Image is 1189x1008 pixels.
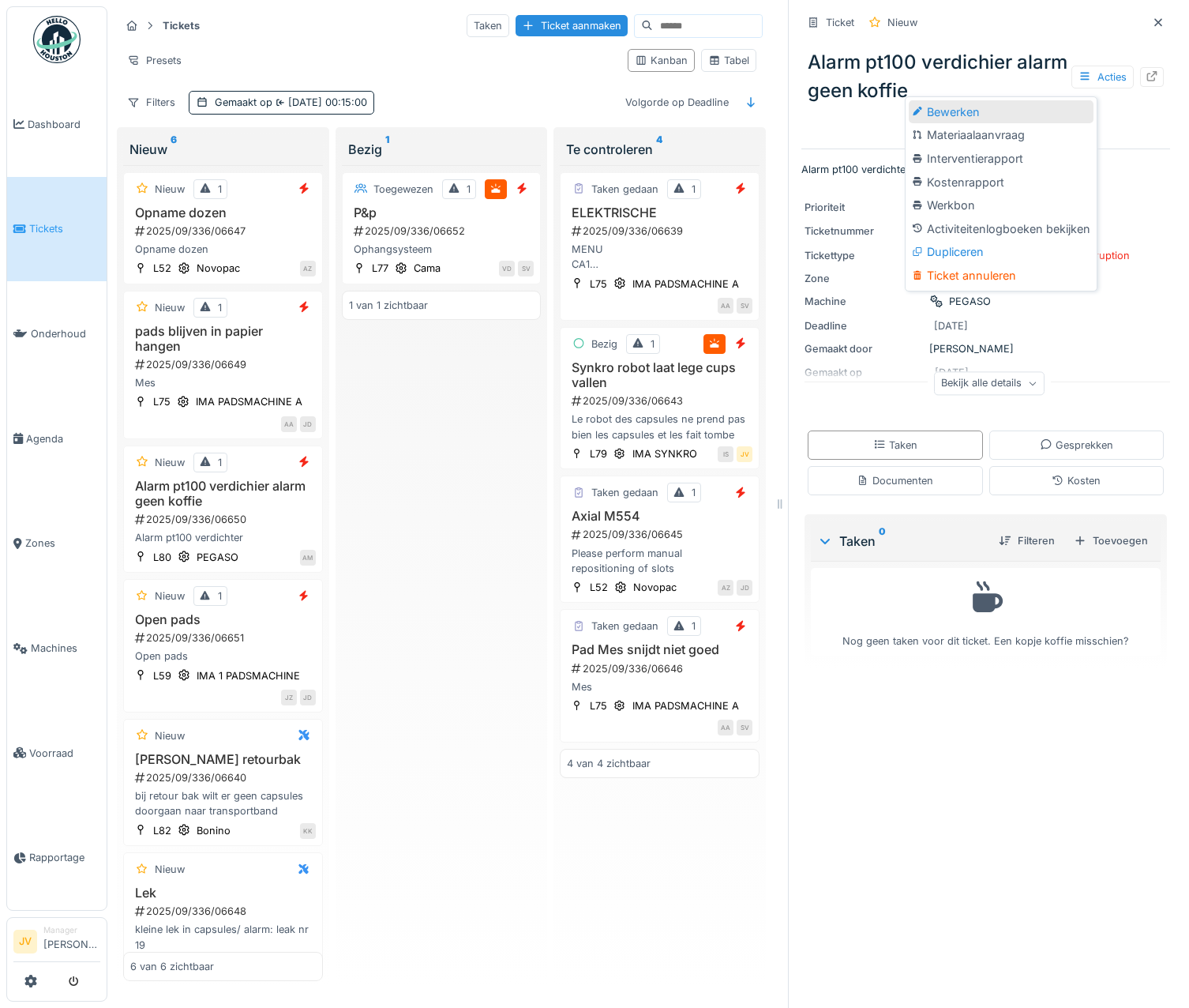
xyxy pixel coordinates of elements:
[218,300,222,315] div: 1
[153,550,171,565] div: L80
[801,162,1170,177] p: Alarm pt100 verdichter
[817,532,986,551] div: Taken
[31,326,100,341] span: Onderhoud
[826,15,854,30] div: Ticket
[155,182,185,197] div: Nieuw
[197,668,300,683] div: IMA 1 PADSMACHINE
[130,612,316,627] h3: Open pads
[272,96,367,108] span: [DATE] 00:15:00
[31,641,100,656] span: Machines
[352,224,534,239] div: 2025/09/336/06652
[909,240,1093,264] div: Dupliceren
[130,375,316,390] div: Mes
[372,261,388,276] div: L77
[133,512,316,527] div: 2025/09/336/06650
[805,341,923,356] div: Gemaakt door
[218,455,222,470] div: 1
[153,261,171,276] div: L52
[737,720,752,735] div: SV
[349,205,534,220] h3: P&p
[718,298,733,314] div: AA
[909,123,1093,147] div: Materiaalaanvraag
[281,416,297,432] div: AA
[570,224,752,239] div: 2025/09/336/06639
[567,756,651,771] div: 4 van 4 zichtbaar
[197,823,231,838] div: Bonino
[909,147,1093,171] div: Interventierapport
[156,18,206,33] strong: Tickets
[656,140,662,159] sup: 4
[805,224,923,239] div: Ticketnummer
[33,16,81,63] img: Badge_color-CXgf-gQk.svg
[130,242,316,257] div: Opname dozen
[857,473,933,488] div: Documenten
[570,661,752,676] div: 2025/09/336/06646
[171,140,177,159] sup: 6
[133,904,316,919] div: 2025/09/336/06648
[591,182,658,197] div: Taken gedaan
[130,788,316,818] div: bij retour bak wilt er geen capsules doorgaan naar transportband
[373,182,433,197] div: Toegewezen
[1067,530,1154,551] div: Toevoegen
[130,649,316,664] div: Open pads
[133,770,316,785] div: 2025/09/336/06640
[567,679,752,694] div: Mes
[218,182,222,197] div: 1
[130,530,316,545] div: Alarm pt100 verdichter
[385,140,389,159] sup: 1
[591,337,617,352] div: Bezig
[567,360,752,390] h3: Synkro robot laat lege cups vallen
[499,261,515,276] div: VD
[29,221,100,236] span: Tickets
[909,100,1093,124] div: Bewerken
[300,416,316,432] div: JD
[129,140,317,159] div: Nieuw
[120,91,182,114] div: Filters
[28,117,100,132] span: Dashboard
[1071,66,1134,88] div: Acties
[805,294,923,309] div: Machine
[130,922,316,952] div: kleine lek in capsules/ alarm: leak nr 19
[133,630,316,645] div: 2025/09/336/06651
[590,580,608,595] div: L52
[29,850,100,865] span: Rapportage
[197,550,238,565] div: PEGASO
[570,393,752,408] div: 2025/09/336/06643
[708,53,749,68] div: Tabel
[909,171,1093,194] div: Kostenrapport
[909,217,1093,241] div: Activiteitenlogboeken bekijken
[633,580,677,595] div: Novopac
[516,15,628,36] div: Ticket aanmaken
[155,455,185,470] div: Nieuw
[909,264,1093,288] div: Ticket annuleren
[635,53,688,68] div: Kanban
[805,318,923,333] div: Deadline
[632,446,697,461] div: IMA SYNKRO
[130,886,316,901] h3: Lek
[300,261,316,276] div: AZ
[155,589,185,604] div: Nieuw
[737,580,752,596] div: JD
[300,550,316,566] div: AM
[281,690,297,705] div: JZ
[153,823,171,838] div: L82
[879,532,886,551] sup: 0
[215,95,367,110] div: Gemaakt op
[570,527,752,542] div: 2025/09/336/06645
[934,372,1045,395] div: Bekijk alle details
[651,337,655,352] div: 1
[805,248,923,263] div: Tickettype
[467,14,509,37] div: Taken
[1052,473,1101,488] div: Kosten
[349,298,428,313] div: 1 van 1 zichtbaar
[692,182,696,197] div: 1
[590,276,607,291] div: L75
[737,446,752,462] div: JV
[300,690,316,705] div: JD
[567,642,752,657] h3: Pad Mes snijdt niet goed
[349,242,534,257] div: Ophangsysteem
[718,580,733,596] div: AZ
[591,485,658,500] div: Taken gedaan
[567,205,752,220] h3: ELEKTRISCHE
[692,485,696,500] div: 1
